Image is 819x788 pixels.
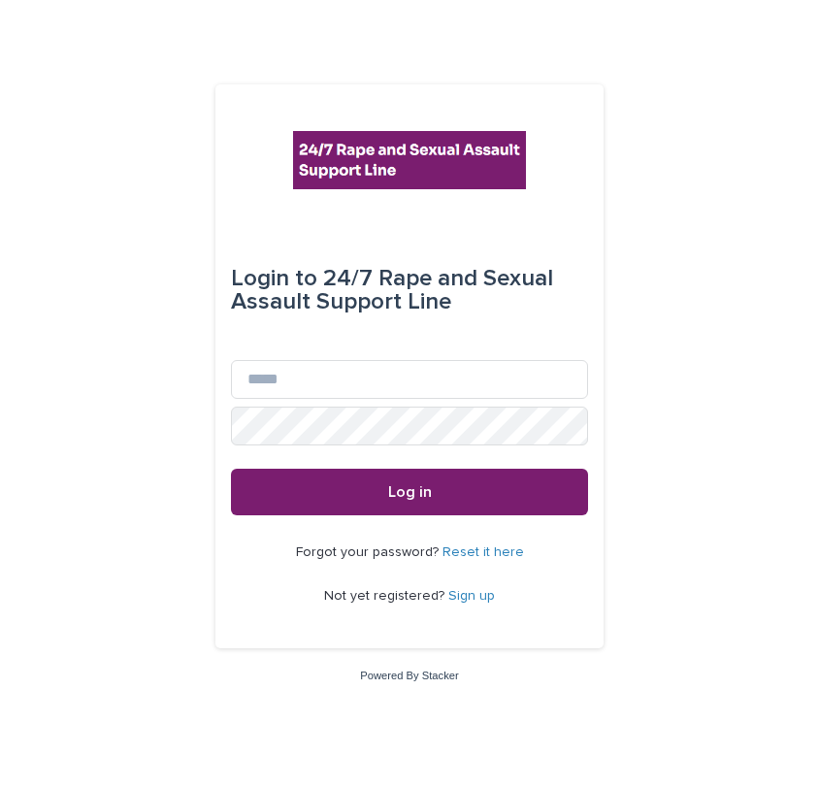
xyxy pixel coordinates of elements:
[231,251,588,329] div: 24/7 Rape and Sexual Assault Support Line
[296,545,442,559] span: Forgot your password?
[231,267,317,290] span: Login to
[231,469,588,515] button: Log in
[293,131,526,189] img: rhQMoQhaT3yELyF149Cw
[360,670,458,681] a: Powered By Stacker
[442,545,524,559] a: Reset it here
[324,589,448,603] span: Not yet registered?
[388,484,432,500] span: Log in
[448,589,495,603] a: Sign up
